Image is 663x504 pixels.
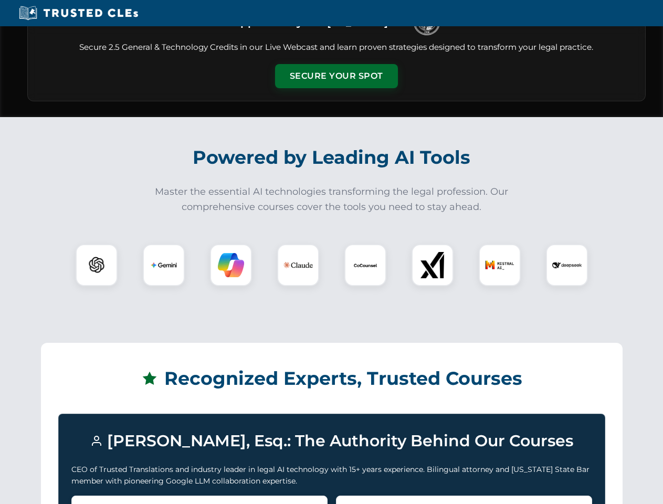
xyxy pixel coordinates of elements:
[71,427,592,455] h3: [PERSON_NAME], Esq.: The Authority Behind Our Courses
[275,64,398,88] button: Secure Your Spot
[283,250,313,280] img: Claude Logo
[277,244,319,286] div: Claude
[485,250,514,280] img: Mistral AI Logo
[479,244,521,286] div: Mistral AI
[58,360,605,397] h2: Recognized Experts, Trusted Courses
[552,250,582,280] img: DeepSeek Logo
[151,252,177,278] img: Gemini Logo
[81,250,112,280] img: ChatGPT Logo
[412,244,454,286] div: xAI
[40,41,633,54] p: Secure 2.5 General & Technology Credits in our Live Webcast and learn proven strategies designed ...
[76,244,118,286] div: ChatGPT
[344,244,386,286] div: CoCounsel
[41,139,623,176] h2: Powered by Leading AI Tools
[352,252,378,278] img: CoCounsel Logo
[16,5,141,21] img: Trusted CLEs
[143,244,185,286] div: Gemini
[419,252,446,278] img: xAI Logo
[218,252,244,278] img: Copilot Logo
[148,184,515,215] p: Master the essential AI technologies transforming the legal profession. Our comprehensive courses...
[210,244,252,286] div: Copilot
[546,244,588,286] div: DeepSeek
[71,464,592,487] p: CEO of Trusted Translations and industry leader in legal AI technology with 15+ years experience....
